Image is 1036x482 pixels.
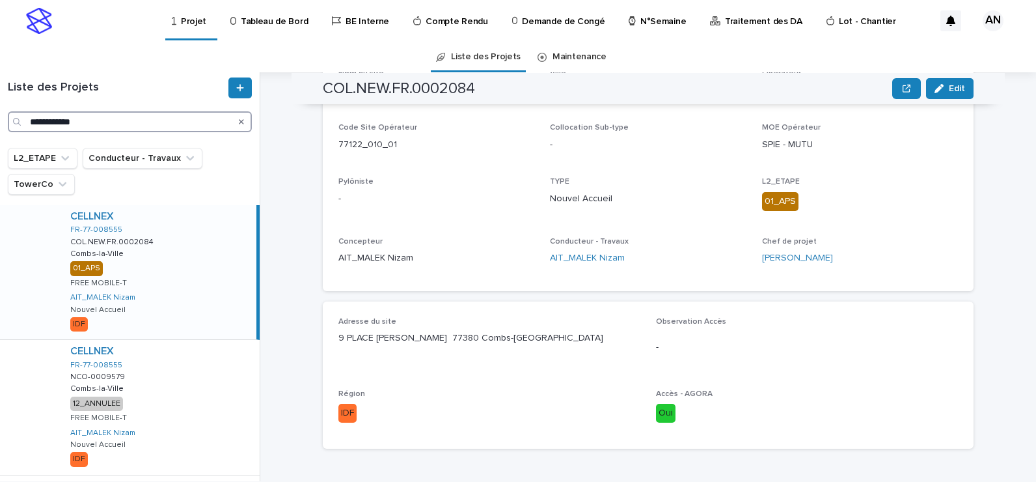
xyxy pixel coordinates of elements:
[762,251,833,265] a: [PERSON_NAME]
[70,317,88,332] div: IDF
[70,345,114,358] a: CELLNEX
[70,279,127,288] p: FREE MOBILE-T
[8,148,77,169] button: L2_ETAPE
[762,178,800,186] span: L2_ETAPE
[762,124,821,132] span: MOE Opérateur
[70,293,135,302] a: AIT_MALEK Nizam
[762,238,817,246] span: Chef de projet
[70,452,88,466] div: IDF
[949,84,965,93] span: Edit
[83,148,202,169] button: Conducteur - Travaux
[656,404,675,423] div: Oui
[552,42,607,72] a: Maintenance
[8,111,252,132] input: Search
[70,210,114,223] a: CELLNEX
[70,305,126,315] p: Nouvel Accueil
[70,397,123,411] div: 12_ANNULEE
[338,192,534,206] p: -
[70,382,126,393] p: Combs-la-Ville
[70,414,127,423] p: FREE MOBILE-T
[926,78,974,99] button: Edit
[323,79,475,98] h2: COL.NEW.FR.0002084
[338,404,357,423] div: IDF
[550,124,629,132] span: Collocation Sub-type
[338,251,534,265] p: AIT_MALEK Nizam
[70,440,126,449] p: Nouvel Accueil
[338,318,396,326] span: Adresse du site
[338,124,417,132] span: Code Site Opérateur
[70,361,122,370] a: FR-77-008555
[338,178,374,186] span: Pylôniste
[338,390,365,398] span: Région
[762,192,798,211] div: 01_APS
[550,238,629,246] span: Conducteur - Travaux
[8,174,75,195] button: TowerCo
[338,332,640,345] p: 9 PLACE [PERSON_NAME] 77380 Combs-[GEOGRAPHIC_DATA]
[762,138,958,152] p: SPIE - MUTU
[338,238,383,246] span: Concepteur
[70,247,126,259] p: Combs-la-Ville
[70,370,128,382] p: NCO-0009579
[656,318,726,326] span: Observation Accès
[70,429,135,438] a: AIT_MALEK Nizam
[338,138,534,152] p: 77122_010_01
[8,81,226,95] h1: Liste des Projets
[26,8,52,34] img: stacker-logo-s-only.png
[983,10,1003,31] div: AN
[550,138,746,152] p: -
[70,225,122,234] a: FR-77-008555
[656,341,958,354] p: -
[656,390,713,398] span: Accès - AGORA
[70,261,103,276] div: 01_APS
[550,251,625,265] a: AIT_MALEK Nizam
[70,235,156,247] p: COL.NEW.FR.0002084
[550,178,569,186] span: TYPE
[451,42,521,72] a: Liste des Projets
[550,192,746,206] p: Nouvel Accueil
